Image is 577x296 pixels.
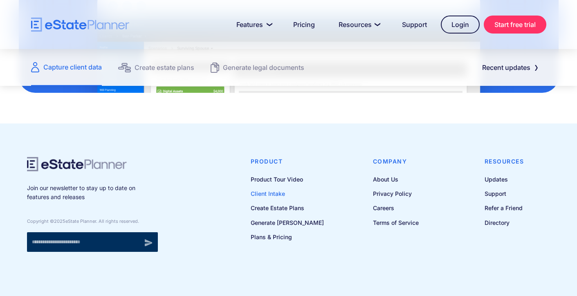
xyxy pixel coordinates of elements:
a: Generate [PERSON_NAME] [251,218,324,228]
a: Support [392,16,437,33]
a: Support [485,188,524,199]
a: Updates [485,174,524,184]
div: Generate legal documents [223,62,304,73]
div: Copyright © eState Planner. All rights reserved. [27,218,158,224]
a: Plans & Pricing [251,232,324,242]
a: Create estate plans [118,49,194,86]
a: Client Intake [251,188,324,199]
a: Privacy Policy [373,188,419,199]
span: 2025 [54,218,65,224]
a: Careers [373,203,419,213]
a: Create Estate Plans [251,203,324,213]
a: Capture client data [31,49,102,86]
a: Resources [329,16,388,33]
a: Login [441,16,480,34]
a: Features [227,16,279,33]
a: About Us [373,174,419,184]
a: Product Tour Video [251,174,324,184]
a: Directory [485,218,524,228]
form: Newsletter signup [27,232,158,252]
a: Pricing [283,16,325,33]
a: Start free trial [484,16,546,34]
a: home [31,18,129,32]
h4: Product [251,157,324,166]
a: Recent updates [472,59,546,76]
h4: Resources [485,157,524,166]
div: Create estate plans [135,62,194,73]
p: Join our newsletter to stay up to date on features and releases [27,184,158,202]
h4: Company [373,157,419,166]
a: Refer a Friend [485,203,524,213]
div: Recent updates [482,62,530,73]
a: Terms of Service [373,218,419,228]
div: Capture client data [43,61,102,73]
a: Generate legal documents [211,49,304,86]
